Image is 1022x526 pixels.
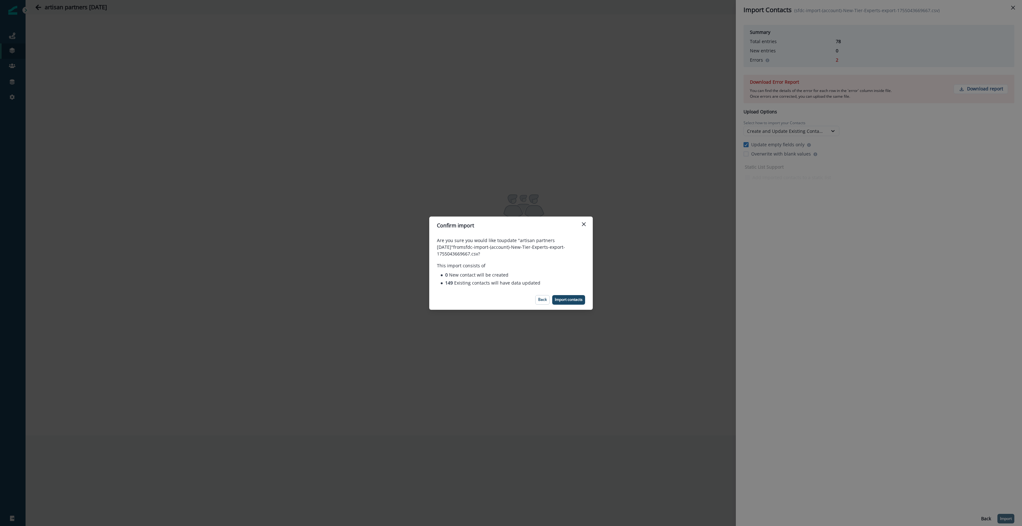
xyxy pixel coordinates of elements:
[445,272,449,278] span: 0
[579,219,589,229] button: Close
[445,280,454,286] span: 149
[555,297,583,302] p: Import contacts
[437,262,585,269] p: This import consists of
[538,297,547,302] p: Back
[552,295,585,305] button: Import contacts
[445,271,508,278] p: New contact will be created
[445,279,540,286] p: Existing contacts will have data updated
[437,222,474,229] p: Confirm import
[535,295,550,305] button: Back
[437,237,585,257] p: Are you sure you would like to update "artisan partners [DATE]" from sfdc-import-(account)-New-Ti...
